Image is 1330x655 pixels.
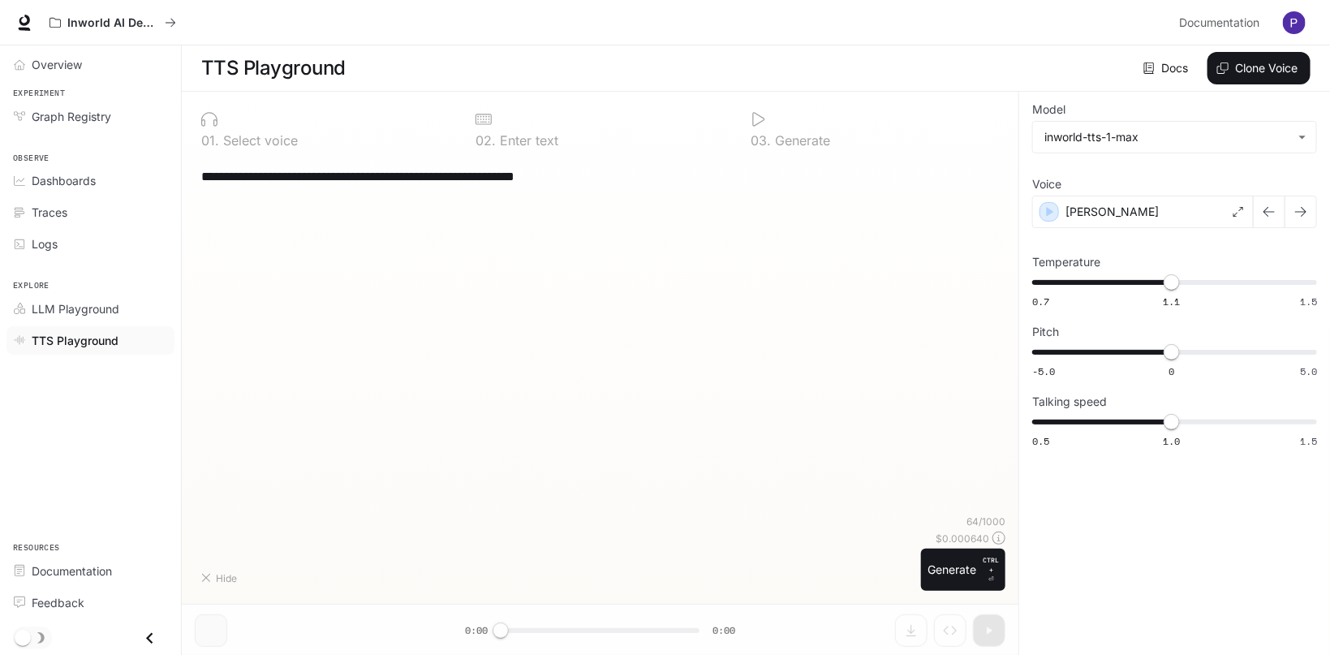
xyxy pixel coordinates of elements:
[1032,104,1065,115] p: Model
[1032,179,1061,190] p: Voice
[201,52,346,84] h1: TTS Playground
[201,134,219,147] p: 0 1 .
[983,555,999,584] p: ⏎
[936,532,989,545] p: $ 0.000640
[1278,6,1311,39] button: User avatar
[966,515,1005,528] p: 64 / 1000
[32,235,58,252] span: Logs
[6,588,174,617] a: Feedback
[1300,295,1317,308] span: 1.5
[32,204,67,221] span: Traces
[1033,122,1316,153] div: inworld-tts-1-max
[921,549,1005,591] button: GenerateCTRL +⏎
[6,230,174,258] a: Logs
[219,134,298,147] p: Select voice
[32,108,111,125] span: Graph Registry
[1032,434,1049,448] span: 0.5
[32,300,119,317] span: LLM Playground
[1065,204,1159,220] p: [PERSON_NAME]
[1169,364,1174,378] span: 0
[1163,434,1180,448] span: 1.0
[6,50,174,79] a: Overview
[1032,256,1100,268] p: Temperature
[1283,11,1306,34] img: User avatar
[32,172,96,189] span: Dashboards
[496,134,558,147] p: Enter text
[32,56,82,73] span: Overview
[1173,6,1272,39] a: Documentation
[1163,295,1180,308] span: 1.1
[983,555,999,575] p: CTRL +
[771,134,830,147] p: Generate
[1032,295,1049,308] span: 0.7
[32,594,84,611] span: Feedback
[32,332,118,349] span: TTS Playground
[1032,396,1107,407] p: Talking speed
[195,565,247,591] button: Hide
[42,6,183,39] button: All workspaces
[1044,129,1290,145] div: inworld-tts-1-max
[6,102,174,131] a: Graph Registry
[1300,434,1317,448] span: 1.5
[6,166,174,195] a: Dashboards
[1207,52,1311,84] button: Clone Voice
[1140,52,1194,84] a: Docs
[15,628,31,646] span: Dark mode toggle
[1032,326,1059,338] p: Pitch
[1032,364,1055,378] span: -5.0
[1179,13,1259,33] span: Documentation
[6,557,174,585] a: Documentation
[476,134,496,147] p: 0 2 .
[6,198,174,226] a: Traces
[67,16,158,30] p: Inworld AI Demos
[6,326,174,355] a: TTS Playground
[131,622,168,655] button: Close drawer
[751,134,771,147] p: 0 3 .
[6,295,174,323] a: LLM Playground
[32,562,112,580] span: Documentation
[1300,364,1317,378] span: 5.0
